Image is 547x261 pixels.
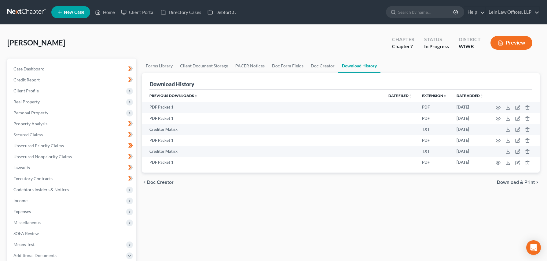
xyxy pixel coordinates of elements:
i: unfold_more [409,94,412,98]
td: Creditor Matrix [142,146,384,157]
input: Search by name... [398,6,454,18]
a: Help [464,7,485,18]
button: Preview [490,36,532,50]
a: Previous Downloadsunfold_more [149,93,198,98]
td: PDF Packet 1 [142,135,384,146]
td: [DATE] [452,124,488,135]
span: Secured Claims [13,132,43,137]
td: TXT [417,124,452,135]
td: [DATE] [452,113,488,124]
td: [DATE] [452,135,488,146]
a: Download History [338,59,380,73]
i: chevron_right [535,180,540,185]
span: Lawsuits [13,165,30,170]
a: Doc Form Fields [268,59,307,73]
a: Client Document Storage [176,59,232,73]
div: Download History [149,80,194,88]
td: PDF Packet 1 [142,102,384,113]
a: Executory Contracts [9,173,136,184]
div: District [459,36,481,43]
td: PDF [417,102,452,113]
div: WIWB [459,43,481,50]
a: Date addedunfold_more [457,93,483,98]
span: 7 [410,43,413,49]
span: Client Profile [13,88,39,93]
td: PDF [417,157,452,168]
a: Extensionunfold_more [422,93,447,98]
a: Unsecured Priority Claims [9,140,136,151]
span: [PERSON_NAME] [7,38,65,47]
span: Property Analysis [13,121,47,126]
button: Download & Print chevron_right [497,180,540,185]
td: PDF [417,135,452,146]
a: Client Portal [118,7,158,18]
td: PDF Packet 1 [142,157,384,168]
span: Download & Print [497,180,535,185]
a: Directory Cases [158,7,204,18]
td: PDF Packet 1 [142,113,384,124]
span: Unsecured Nonpriority Claims [13,154,72,159]
button: chevron_left Doc Creator [142,180,174,185]
i: chevron_left [142,180,147,185]
i: unfold_more [480,94,483,98]
i: unfold_more [194,94,198,98]
a: Forms Library [142,59,176,73]
a: DebtorCC [204,7,239,18]
span: Unsecured Priority Claims [13,143,64,148]
span: New Case [64,10,84,15]
span: Doc Creator [147,180,174,185]
td: TXT [417,146,452,157]
a: Date Filedunfold_more [388,93,412,98]
div: Open Intercom Messenger [526,240,541,255]
div: Chapter [392,43,414,50]
span: Credit Report [13,77,40,82]
span: Codebtors Insiders & Notices [13,187,69,192]
a: SOFA Review [9,228,136,239]
a: Lein Law Offices, LLP [486,7,539,18]
span: Means Test [13,242,35,247]
span: Personal Property [13,110,48,115]
td: Creditor Matrix [142,124,384,135]
a: PACER Notices [232,59,268,73]
span: Real Property [13,99,40,104]
span: Additional Documents [13,253,57,258]
td: [DATE] [452,146,488,157]
div: Previous Downloads [142,90,540,168]
div: Chapter [392,36,414,43]
div: In Progress [424,43,449,50]
a: Lawsuits [9,162,136,173]
a: Unsecured Nonpriority Claims [9,151,136,162]
span: SOFA Review [13,231,39,236]
td: PDF [417,113,452,124]
a: Property Analysis [9,118,136,129]
span: Executory Contracts [13,176,53,181]
td: [DATE] [452,157,488,168]
a: Case Dashboard [9,63,136,74]
span: Case Dashboard [13,66,45,71]
a: Credit Report [9,74,136,85]
i: unfold_more [443,94,447,98]
div: Status [424,36,449,43]
a: Home [92,7,118,18]
td: [DATE] [452,102,488,113]
span: Miscellaneous [13,220,41,225]
a: Doc Creator [307,59,338,73]
span: Expenses [13,209,31,214]
a: Secured Claims [9,129,136,140]
span: Income [13,198,28,203]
